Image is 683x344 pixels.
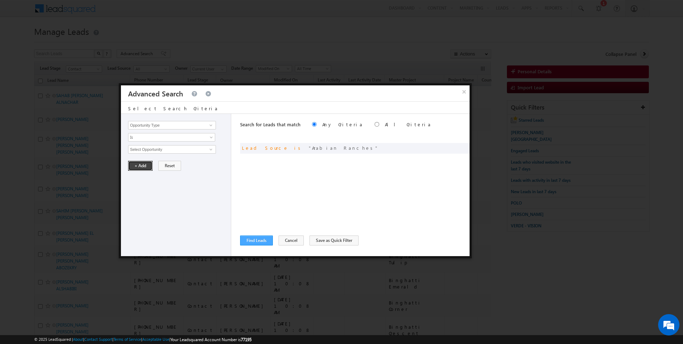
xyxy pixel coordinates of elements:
[128,105,218,111] span: Select Search Criteria
[240,235,273,245] button: Find Leads
[34,336,252,343] span: © 2025 LeadSquared | | | | |
[240,121,301,127] span: Search for Leads that match
[206,146,215,153] a: Show All Items
[128,121,216,129] input: Type to Search
[279,235,304,245] button: Cancel
[84,337,112,342] a: Contact Support
[309,145,378,151] span: Arabian Ranches
[128,161,153,171] button: + Add
[37,37,120,47] div: Chat with us now
[117,4,134,21] div: Minimize live chat window
[322,121,363,127] label: Any Criteria
[97,219,129,229] em: Start Chat
[128,145,216,154] input: Type to Search
[158,161,181,171] button: Reset
[242,145,288,151] span: Lead Source
[459,85,470,98] button: ×
[309,235,359,245] button: Save as Quick Filter
[170,337,252,342] span: Your Leadsquared Account Number is
[128,134,206,141] span: Is
[294,145,303,151] span: is
[9,66,130,213] textarea: Type your message and hit 'Enter'
[12,37,30,47] img: d_60004797649_company_0_60004797649
[73,337,83,342] a: About
[128,133,215,142] a: Is
[241,337,252,342] span: 77195
[206,122,215,129] a: Show All Items
[113,337,141,342] a: Terms of Service
[385,121,431,127] label: All Criteria
[142,337,169,342] a: Acceptable Use
[128,85,183,101] h3: Advanced Search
